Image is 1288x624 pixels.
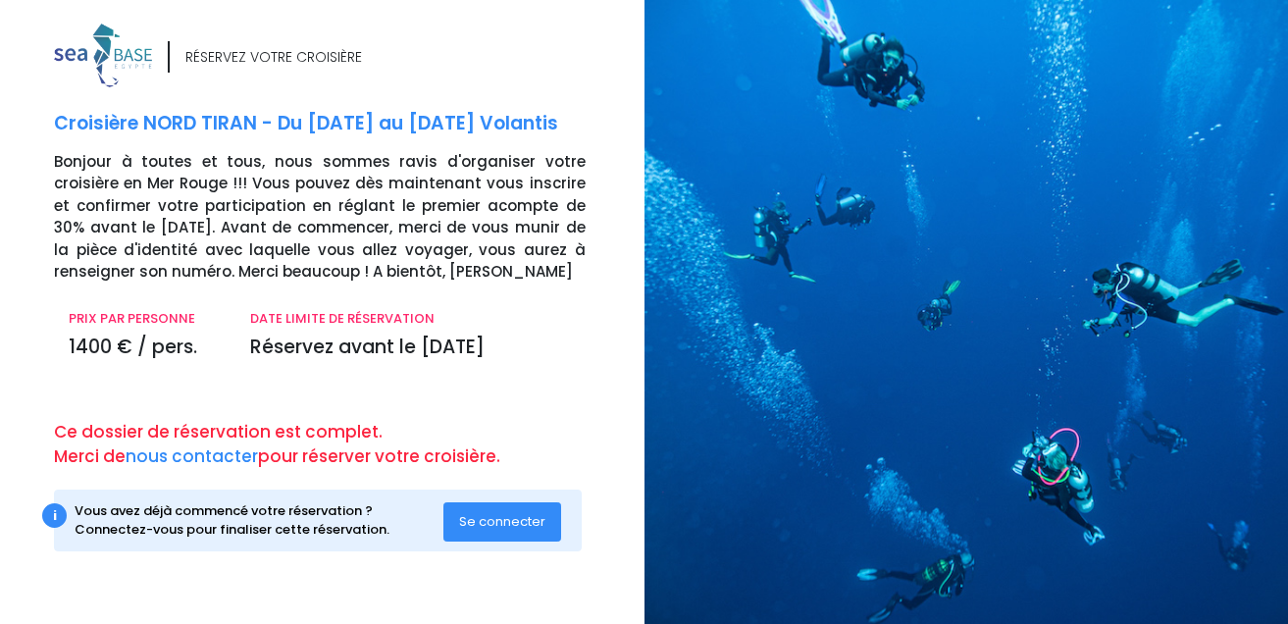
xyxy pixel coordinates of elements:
p: Croisière NORD TIRAN - Du [DATE] au [DATE] Volantis [54,110,630,138]
p: Bonjour à toutes et tous, nous sommes ravis d'organiser votre croisière en Mer Rouge !!! Vous pou... [54,151,630,284]
p: DATE LIMITE DE RÉSERVATION [250,309,585,329]
p: PRIX PAR PERSONNE [69,309,221,329]
button: Se connecter [443,502,561,542]
div: i [42,503,67,528]
a: Se connecter [443,512,561,529]
p: Ce dossier de réservation est complet. Merci de pour réserver votre croisière. [54,420,630,470]
img: logo_color1.png [54,24,152,87]
div: Vous avez déjà commencé votre réservation ? Connectez-vous pour finaliser cette réservation. [75,501,444,540]
a: nous contacter [126,444,258,468]
div: RÉSERVEZ VOTRE CROISIÈRE [185,47,362,68]
p: Réservez avant le [DATE] [250,334,585,362]
p: 1400 € / pers. [69,334,221,362]
span: Se connecter [459,512,545,531]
